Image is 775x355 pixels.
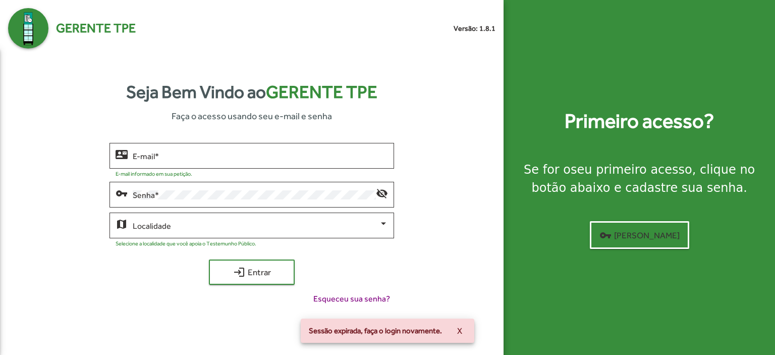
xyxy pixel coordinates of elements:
[126,79,377,106] strong: Seja Bem Vindo ao
[8,8,48,48] img: Logo Gerente
[309,326,442,336] span: Sessão expirada, faça o login novamente.
[116,218,128,230] mat-icon: map
[172,109,332,123] span: Faça o acesso usando seu e-mail e senha
[571,163,692,177] strong: seu primeiro acesso
[266,82,377,102] span: Gerente TPE
[116,240,256,246] mat-hint: Selecione a localidade que você apoia o Testemunho Público.
[457,322,462,340] span: X
[313,293,390,305] span: Esqueceu sua senha?
[449,322,470,340] button: X
[233,266,245,278] mat-icon: login
[218,263,286,281] span: Entrar
[599,229,612,241] mat-icon: vpn_key
[116,148,128,160] mat-icon: contact_mail
[116,171,192,177] mat-hint: E-mail informado em sua petição.
[599,226,680,244] span: [PERSON_NAME]
[56,19,136,38] span: Gerente TPE
[376,187,388,199] mat-icon: visibility_off
[116,187,128,199] mat-icon: vpn_key
[516,161,763,197] div: Se for o , clique no botão abaixo e cadastre sua senha.
[454,23,495,34] small: Versão: 1.8.1
[590,221,689,249] button: [PERSON_NAME]
[209,260,295,285] button: Entrar
[565,106,714,136] strong: Primeiro acesso?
